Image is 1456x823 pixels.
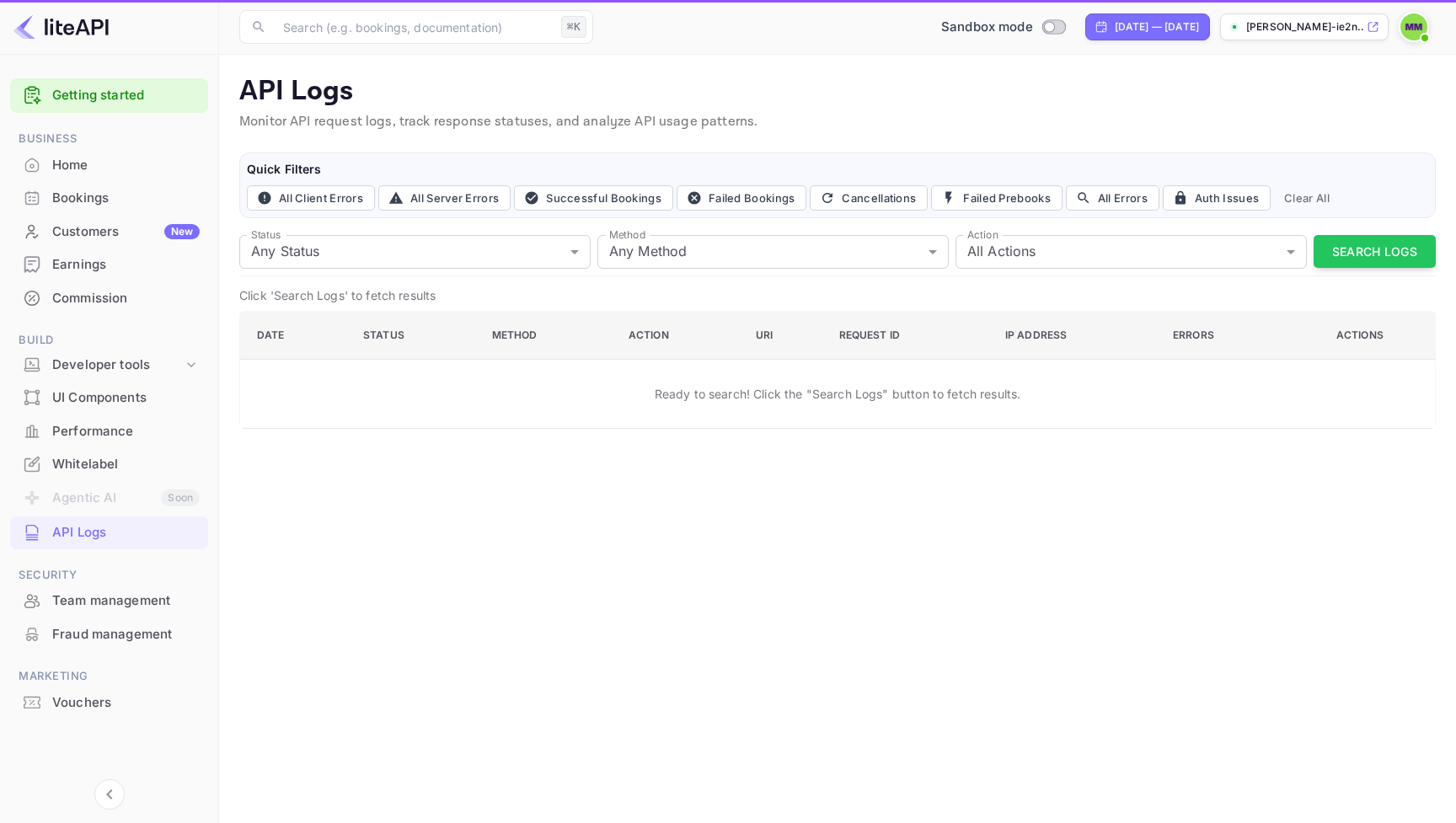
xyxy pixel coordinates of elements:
[609,227,645,242] label: Method
[52,156,200,175] div: Home
[52,388,200,408] div: UI Components
[10,78,208,113] div: Getting started
[52,591,200,611] div: Team management
[514,185,673,211] button: Successful Bookings
[378,185,511,211] button: All Server Errors
[1085,13,1210,40] div: Click to change the date range period
[967,227,998,242] label: Action
[10,331,208,350] span: Build
[10,516,208,549] div: API Logs
[52,693,200,713] div: Vouchers
[10,687,208,718] a: Vouchers
[13,13,109,40] img: LiteAPI logo
[1288,311,1436,359] th: Actions
[10,516,208,548] a: API Logs
[239,286,1436,304] p: Click 'Search Logs' to fetch results
[479,311,615,359] th: Method
[992,311,1159,359] th: IP Address
[10,382,208,413] a: UI Components
[239,112,1436,132] p: Monitor API request logs, track response statuses, and analyze API usage patterns.
[240,311,351,359] th: Date
[931,185,1063,211] button: Failed Prebooks
[52,255,200,275] div: Earnings
[615,311,742,359] th: Action
[1246,19,1363,35] p: [PERSON_NAME]-ie2n...
[52,289,200,308] div: Commission
[247,185,375,211] button: All Client Errors
[52,355,183,375] div: Developer tools
[10,667,208,686] span: Marketing
[10,282,208,313] a: Commission
[10,585,208,617] div: Team management
[10,216,208,249] div: CustomersNew
[10,182,208,215] div: Bookings
[10,382,208,414] div: UI Components
[10,585,208,616] a: Team management
[239,235,591,269] div: Any Status
[52,625,200,644] div: Fraud management
[52,189,200,208] div: Bookings
[561,16,586,38] div: ⌘K
[742,311,826,359] th: URI
[10,249,208,280] a: Earnings
[10,415,208,446] a: Performance
[52,523,200,542] div: API Logs
[10,448,208,481] div: Whitelabel
[239,75,1436,109] p: API Logs
[10,566,208,585] span: Security
[164,224,200,239] div: New
[1314,235,1436,268] button: Search Logs
[10,448,208,479] a: Whitelabel
[597,235,949,269] div: Any Method
[10,350,208,380] div: Developer tools
[1066,185,1159,211] button: All Errors
[52,222,200,242] div: Customers
[10,249,208,281] div: Earnings
[52,422,200,441] div: Performance
[10,149,208,182] div: Home
[1159,311,1288,359] th: Errors
[810,185,928,211] button: Cancellations
[10,130,208,148] span: Business
[10,618,208,651] div: Fraud management
[941,18,1033,37] span: Sandbox mode
[955,235,1307,269] div: All Actions
[1400,13,1427,40] img: Mojtaba Mohammadi
[10,282,208,315] div: Commission
[1163,185,1271,211] button: Auth Issues
[10,182,208,213] a: Bookings
[350,311,479,359] th: Status
[10,415,208,448] div: Performance
[677,185,807,211] button: Failed Bookings
[10,687,208,719] div: Vouchers
[52,86,200,105] a: Getting started
[1277,185,1336,211] button: Clear All
[273,10,554,44] input: Search (e.g. bookings, documentation)
[251,227,281,242] label: Status
[934,18,1072,37] div: Switch to Production mode
[10,618,208,649] a: Fraud management
[94,779,125,810] button: Collapse navigation
[826,311,992,359] th: Request ID
[1115,19,1199,35] div: [DATE] — [DATE]
[10,216,208,247] a: CustomersNew
[247,160,1428,179] h6: Quick Filters
[52,455,200,474] div: Whitelabel
[10,149,208,180] a: Home
[655,385,1021,403] p: Ready to search! Click the "Search Logs" button to fetch results.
